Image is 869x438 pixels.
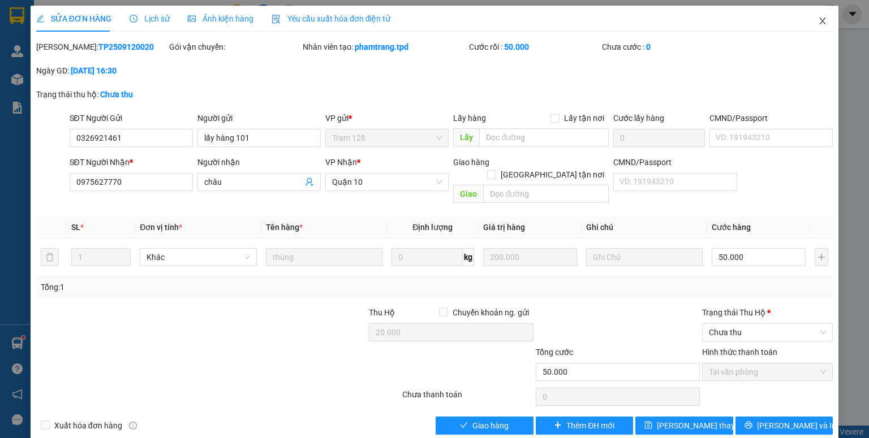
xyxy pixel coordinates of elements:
[36,14,111,23] span: SỬA ĐƠN HÀNG
[735,417,833,435] button: printer[PERSON_NAME] và In
[305,177,314,187] span: user-add
[463,248,474,266] span: kg
[602,41,733,53] div: Chưa cước :
[657,419,747,432] span: [PERSON_NAME] thay đổi
[332,174,442,190] span: Quận 10
[401,388,534,408] div: Chưa thanh toán
[709,112,833,124] div: CMND/Passport
[496,168,609,181] span: [GEOGRAPHIC_DATA] tận nơi
[586,248,703,266] input: Ghi Chú
[613,114,664,123] label: Cước lấy hàng
[566,419,614,432] span: Thêm ĐH mới
[70,112,193,124] div: SĐT Người Gửi
[644,421,652,430] span: save
[460,421,468,430] span: check
[536,417,634,435] button: plusThêm ĐH mới
[355,42,408,51] b: phamtrang.tpd
[807,6,838,37] button: Close
[147,249,249,266] span: Khác
[36,88,200,101] div: Trạng thái thu hộ:
[709,363,826,380] span: Tại văn phòng
[36,64,167,77] div: Ngày GD:
[479,128,609,146] input: Dọc đường
[325,112,449,124] div: VP gửi
[469,41,600,53] div: Cước rồi :
[483,223,525,232] span: Giá trị hàng
[504,42,529,51] b: 50.000
[129,422,137,430] span: info-circle
[266,248,382,266] input: VD: Bàn, Ghế
[453,114,486,123] span: Lấy hàng
[815,248,828,266] button: plus
[332,129,442,146] span: Trạm 128
[325,158,357,167] span: VP Nhận
[100,90,133,99] b: Chưa thu
[702,306,833,319] div: Trạng thái Thu Hộ
[448,306,534,319] span: Chuyển khoản ng. gửi
[50,419,127,432] span: Xuất hóa đơn hàng
[453,128,479,146] span: Lấy
[169,41,300,53] div: Gói vận chuyển:
[412,223,453,232] span: Định lượng
[36,41,167,53] div: [PERSON_NAME]:
[41,248,59,266] button: delete
[272,15,281,24] img: icon
[554,421,562,430] span: plus
[702,348,777,357] label: Hình thức thanh toán
[130,14,170,23] span: Lịch sử
[709,324,826,341] span: Chưa thu
[130,15,137,23] span: clock-circle
[197,112,321,124] div: Người gửi
[70,156,193,168] div: SĐT Người Nhận
[613,129,705,147] input: Cước lấy hàng
[483,248,577,266] input: 0
[369,308,395,317] span: Thu Hộ
[436,417,534,435] button: checkGiao hàng
[613,156,737,168] div: CMND/Passport
[472,419,509,432] span: Giao hàng
[272,14,391,23] span: Yêu cầu xuất hóa đơn điện tử
[560,112,609,124] span: Lấy tận nơi
[197,156,321,168] div: Người nhận
[646,42,651,51] b: 0
[266,223,303,232] span: Tên hàng
[41,281,336,293] div: Tổng: 1
[71,66,117,75] b: [DATE] 16:30
[453,158,489,167] span: Giao hàng
[536,348,573,357] span: Tổng cước
[757,419,836,432] span: [PERSON_NAME] và In
[140,223,182,232] span: Đơn vị tính
[635,417,733,435] button: save[PERSON_NAME] thay đổi
[303,41,467,53] div: Nhân viên tạo:
[36,15,44,23] span: edit
[188,14,253,23] span: Ảnh kiện hàng
[71,223,80,232] span: SL
[98,42,154,51] b: TP2509120020
[818,16,827,25] span: close
[483,185,609,203] input: Dọc đường
[745,421,752,430] span: printer
[582,216,707,238] th: Ghi chú
[453,185,483,203] span: Giao
[188,15,196,23] span: picture
[712,223,751,232] span: Cước hàng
